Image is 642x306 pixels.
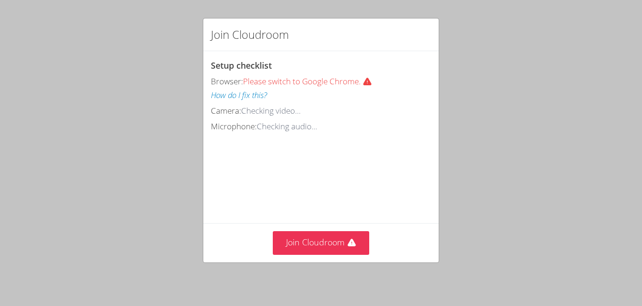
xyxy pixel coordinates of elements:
span: Browser: [211,76,243,87]
h2: Join Cloudroom [211,26,289,43]
span: Microphone: [211,121,257,132]
span: Checking audio... [257,121,317,132]
span: Camera: [211,105,241,116]
span: Please switch to Google Chrome. [243,76,380,87]
span: Setup checklist [211,60,272,71]
button: Join Cloudroom [273,231,370,254]
span: Checking video... [241,105,301,116]
button: How do I fix this? [211,89,267,102]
